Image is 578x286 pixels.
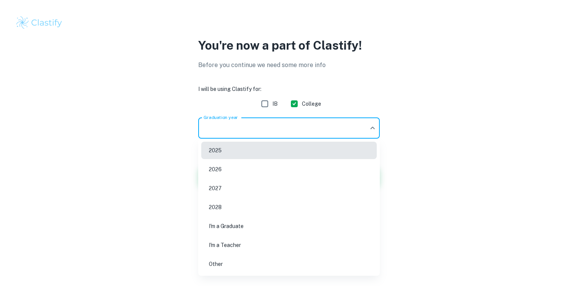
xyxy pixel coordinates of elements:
[201,161,377,178] li: 2026
[201,180,377,197] li: 2027
[201,217,377,235] li: I'm a Graduate
[201,255,377,273] li: Other
[201,142,377,159] li: 2025
[201,236,377,254] li: I'm a Teacher
[201,198,377,216] li: 2028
